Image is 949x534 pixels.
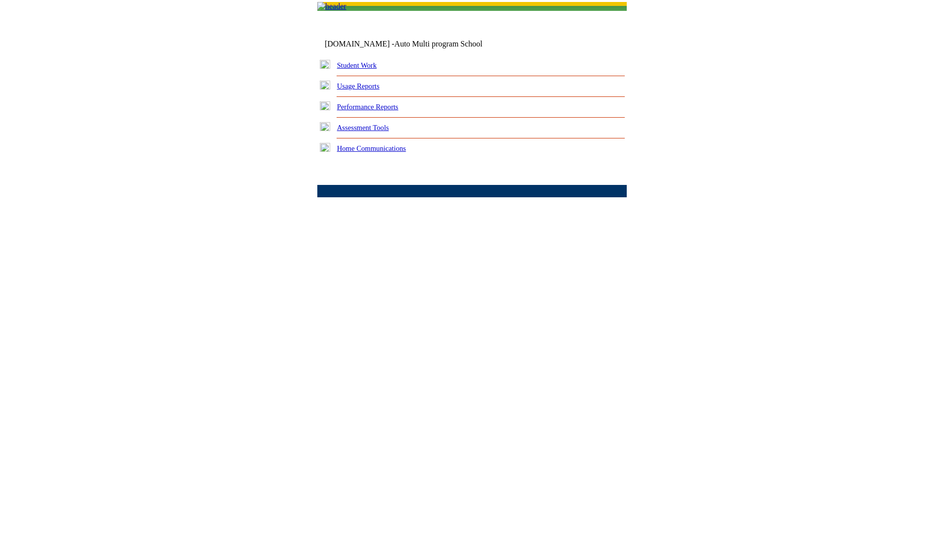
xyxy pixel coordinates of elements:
[337,103,398,111] a: Performance Reports
[320,81,330,89] img: plus.gif
[320,122,330,131] img: plus.gif
[320,60,330,69] img: plus.gif
[317,2,346,11] img: header
[337,61,377,69] a: Student Work
[325,40,507,48] td: [DOMAIN_NAME] -
[320,101,330,110] img: plus.gif
[394,40,482,48] nobr: Auto Multi program School
[337,82,380,90] a: Usage Reports
[337,144,406,152] a: Home Communications
[337,124,389,132] a: Assessment Tools
[320,143,330,152] img: plus.gif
